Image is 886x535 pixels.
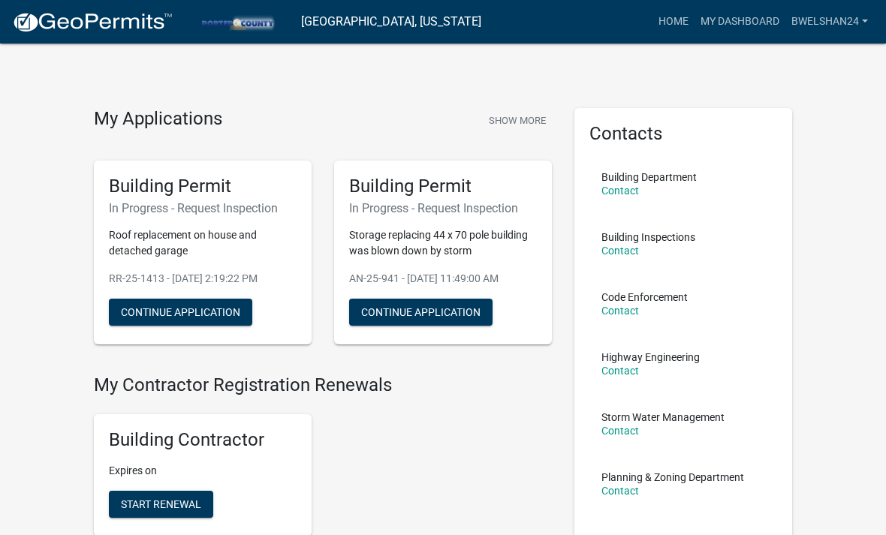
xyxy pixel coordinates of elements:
[109,491,213,518] button: Start Renewal
[601,412,725,422] p: Storm Water Management
[109,227,297,259] p: Roof replacement on house and detached garage
[349,176,537,197] h5: Building Permit
[601,305,639,317] a: Contact
[601,232,695,242] p: Building Inspections
[94,374,552,396] h4: My Contractor Registration Renewals
[601,352,700,362] p: Highway Engineering
[121,498,201,510] span: Start Renewal
[301,9,481,35] a: [GEOGRAPHIC_DATA], [US_STATE]
[349,227,537,259] p: Storage replacing 44 x 70 pole building was blown down by storm
[695,8,785,36] a: My Dashboard
[601,472,744,482] p: Planning & Zoning Department
[109,463,297,479] p: Expires on
[349,201,537,215] h6: In Progress - Request Inspection
[349,271,537,287] p: AN-25-941 - [DATE] 11:49:00 AM
[601,485,639,497] a: Contact
[601,425,639,437] a: Contact
[109,429,297,451] h5: Building Contractor
[109,176,297,197] h5: Building Permit
[601,365,639,377] a: Contact
[589,123,777,145] h5: Contacts
[185,11,289,32] img: Porter County, Indiana
[109,299,252,326] button: Continue Application
[601,245,639,257] a: Contact
[349,299,493,326] button: Continue Application
[483,108,552,133] button: Show More
[652,8,695,36] a: Home
[601,292,688,302] p: Code Enforcement
[109,201,297,215] h6: In Progress - Request Inspection
[109,271,297,287] p: RR-25-1413 - [DATE] 2:19:22 PM
[785,8,874,36] a: Bwelshan24
[94,108,222,131] h4: My Applications
[601,172,697,182] p: Building Department
[601,185,639,197] a: Contact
